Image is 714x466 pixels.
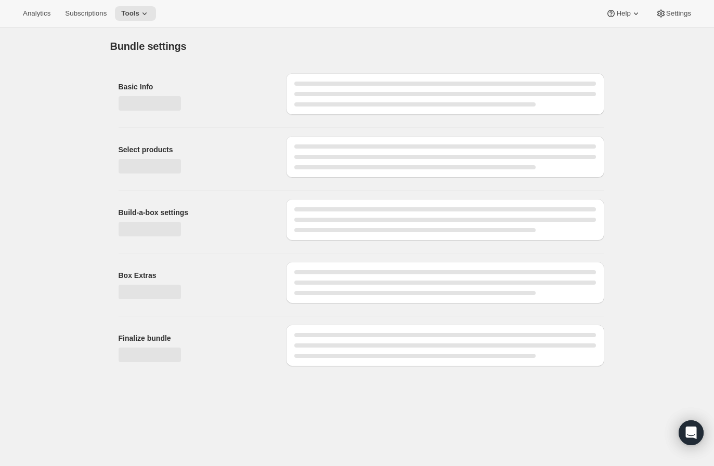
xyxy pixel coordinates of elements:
button: Tools [115,6,156,21]
h2: Box Extras [119,270,269,281]
span: Subscriptions [65,9,107,18]
h1: Bundle settings [110,40,187,52]
h2: Build-a-box settings [119,207,269,218]
button: Analytics [17,6,57,21]
span: Settings [666,9,691,18]
h2: Basic Info [119,82,269,92]
span: Tools [121,9,139,18]
span: Analytics [23,9,50,18]
button: Help [600,6,647,21]
span: Help [616,9,630,18]
div: Page loading [98,28,617,375]
button: Subscriptions [59,6,113,21]
h2: Finalize bundle [119,333,269,343]
button: Settings [650,6,697,21]
div: Open Intercom Messenger [679,420,704,445]
h2: Select products [119,144,269,155]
